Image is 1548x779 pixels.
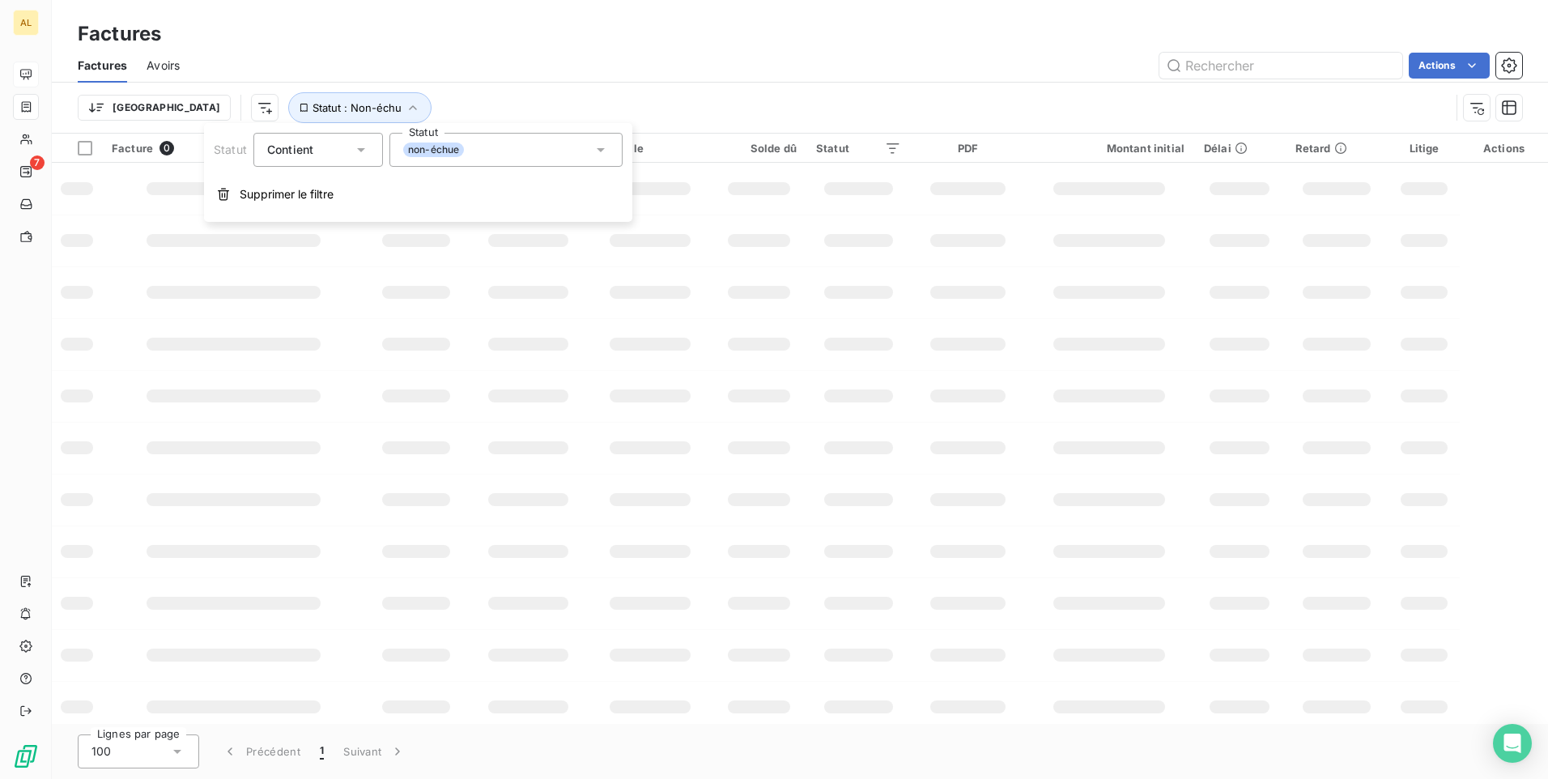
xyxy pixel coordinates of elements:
[598,142,701,155] div: Échue le
[13,743,39,769] img: Logo LeanPay
[1295,142,1379,155] div: Retard
[921,142,1015,155] div: PDF
[212,734,310,768] button: Précédent
[147,57,180,74] span: Avoirs
[310,734,334,768] button: 1
[78,19,161,49] h3: Factures
[1493,724,1532,763] div: Open Intercom Messenger
[334,734,415,768] button: Suivant
[13,159,38,185] a: 7
[13,10,39,36] div: AL
[159,141,174,155] span: 0
[403,143,464,157] span: non-échue
[816,142,901,155] div: Statut
[721,142,797,155] div: Solde dû
[1398,142,1450,155] div: Litige
[1409,53,1490,79] button: Actions
[267,143,313,156] span: Contient
[78,57,127,74] span: Factures
[204,177,632,212] button: Supprimer le filtre
[1159,53,1402,79] input: Rechercher
[30,155,45,170] span: 7
[1469,142,1538,155] div: Actions
[112,142,153,155] span: Facture
[78,95,231,121] button: [GEOGRAPHIC_DATA]
[240,186,334,202] span: Supprimer le filtre
[313,101,402,114] span: Statut : Non-échu
[1035,142,1184,155] div: Montant initial
[214,143,247,156] span: Statut
[320,743,324,760] span: 1
[288,92,432,123] button: Statut : Non-échu
[1204,142,1276,155] div: Délai
[91,743,111,760] span: 100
